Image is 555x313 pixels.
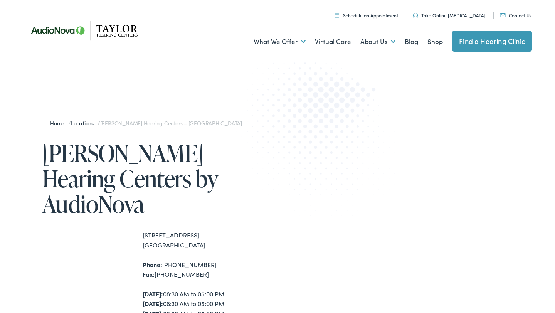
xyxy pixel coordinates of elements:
[413,12,486,19] a: Take Online [MEDICAL_DATA]
[143,270,155,278] strong: Fax:
[71,119,98,127] a: Locations
[500,12,531,19] a: Contact Us
[500,13,506,17] img: utility icon
[452,31,532,52] a: Find a Hearing Clinic
[143,289,163,298] strong: [DATE]:
[315,27,351,56] a: Virtual Care
[360,27,395,56] a: About Us
[335,13,339,18] img: utility icon
[143,260,162,269] strong: Phone:
[254,27,306,56] a: What We Offer
[143,299,163,308] strong: [DATE]:
[50,119,242,127] span: / /
[427,27,443,56] a: Shop
[100,119,242,127] span: [PERSON_NAME] Hearing Centers – [GEOGRAPHIC_DATA]
[50,119,68,127] a: Home
[143,260,277,279] div: [PHONE_NUMBER] [PHONE_NUMBER]
[335,12,398,19] a: Schedule an Appointment
[143,230,277,250] div: [STREET_ADDRESS] [GEOGRAPHIC_DATA]
[405,27,418,56] a: Blog
[413,13,418,18] img: utility icon
[42,140,277,217] h1: [PERSON_NAME] Hearing Centers by AudioNova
